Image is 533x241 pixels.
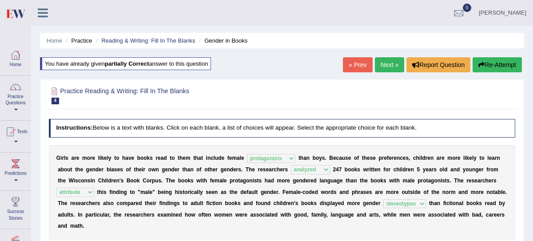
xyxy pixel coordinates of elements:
b: i [201,178,202,184]
b: n [377,166,380,173]
b: o [385,166,388,173]
b: t [170,155,171,161]
b: d [108,178,111,184]
b: a [429,166,432,173]
b: t [373,166,374,173]
b: r [236,166,239,173]
b: f [486,166,488,173]
b: h [169,178,172,184]
b: i [60,155,62,161]
b: 4 [336,166,339,173]
b: e [367,155,370,161]
b: c [274,166,277,173]
b: e [104,155,107,161]
b: e [175,166,178,173]
b: r [258,166,260,173]
b: l [240,155,241,161]
b: w [196,178,200,184]
b: i [206,155,207,161]
b: e [457,155,461,161]
b: h [416,155,419,161]
b: n [453,166,457,173]
b: t [298,155,300,161]
b: i [90,178,91,184]
b: r [283,166,285,173]
b: e [63,178,66,184]
b: f [383,166,385,173]
b: n [397,155,400,161]
b: t [58,178,60,184]
b: t [201,155,203,161]
b: e [80,166,83,173]
b: g [86,166,89,173]
b: r [495,155,497,161]
b: p [378,155,382,161]
b: s [150,155,153,161]
b: h [195,155,198,161]
b: e [229,155,232,161]
b: i [74,178,75,184]
b: r [62,155,64,161]
b: e [158,155,161,161]
b: e [266,166,269,173]
b: t [71,166,72,173]
b: o [64,166,67,173]
b: n [155,166,159,173]
a: Predictions [0,153,31,188]
b: i [369,166,370,173]
b: e [408,166,411,173]
b: e [280,166,283,173]
b: h [300,155,303,161]
b: l [487,155,489,161]
b: e [394,155,397,161]
b: h [277,166,280,173]
b: b [137,155,140,161]
b: r [406,166,408,173]
b: d [457,166,460,173]
b: 5 [417,166,420,173]
b: e [113,178,116,184]
b: h [179,155,183,161]
b: r [177,166,179,173]
b: a [125,155,128,161]
b: a [339,155,342,161]
b: r [488,166,490,173]
b: l [421,155,422,161]
b: t [183,166,184,173]
b: s [114,166,117,173]
b: o [87,155,90,161]
b: o [351,166,354,173]
b: s [120,166,123,173]
b: r [111,178,113,184]
b: m [82,155,87,161]
b: b [313,155,316,161]
b: g [221,166,224,173]
b: o [452,155,455,161]
b: b [178,178,181,184]
b: e [224,166,227,173]
b: h [364,155,367,161]
b: e [374,166,378,173]
b: l [443,166,444,173]
b: s [238,166,241,173]
b: c [211,155,214,161]
b: a [198,155,201,161]
b: i [142,166,143,173]
b: s [263,166,266,173]
b: d [402,166,406,173]
a: Success Stories [0,191,31,226]
b: e [139,166,142,173]
b: o [126,166,129,173]
b: w [363,166,367,173]
b: i [465,155,466,161]
b: t [362,155,364,161]
b: e [403,155,406,161]
b: e [99,166,102,173]
b: o [204,166,207,173]
b: h [122,155,125,161]
b: e [131,155,135,161]
a: Tests [0,121,31,150]
b: t [178,155,179,161]
b: u [155,178,158,184]
b: B [329,155,333,161]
